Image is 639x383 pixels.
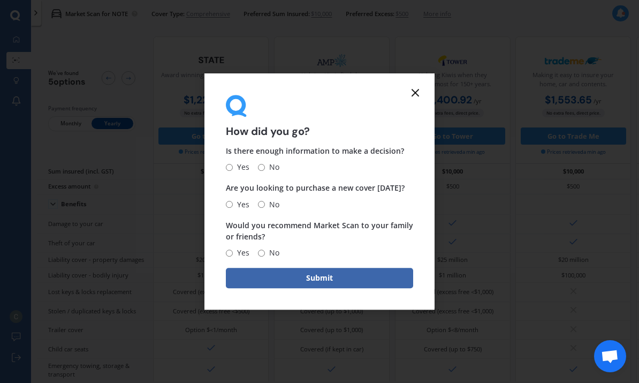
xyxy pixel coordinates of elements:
[226,164,233,171] input: Yes
[233,198,249,211] span: Yes
[226,201,233,208] input: Yes
[233,246,249,259] span: Yes
[258,250,265,257] input: No
[226,250,233,257] input: Yes
[226,183,405,193] span: Are you looking to purchase a new cover [DATE]?
[226,220,413,242] span: Would you recommend Market Scan to your family or friends?
[226,146,404,156] span: Is there enough information to make a decision?
[226,268,413,288] button: Submit
[265,161,279,174] span: No
[258,201,265,208] input: No
[226,95,413,137] div: How did you go?
[265,246,279,259] span: No
[258,164,265,171] input: No
[233,161,249,174] span: Yes
[265,198,279,211] span: No
[594,340,626,372] a: Open chat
